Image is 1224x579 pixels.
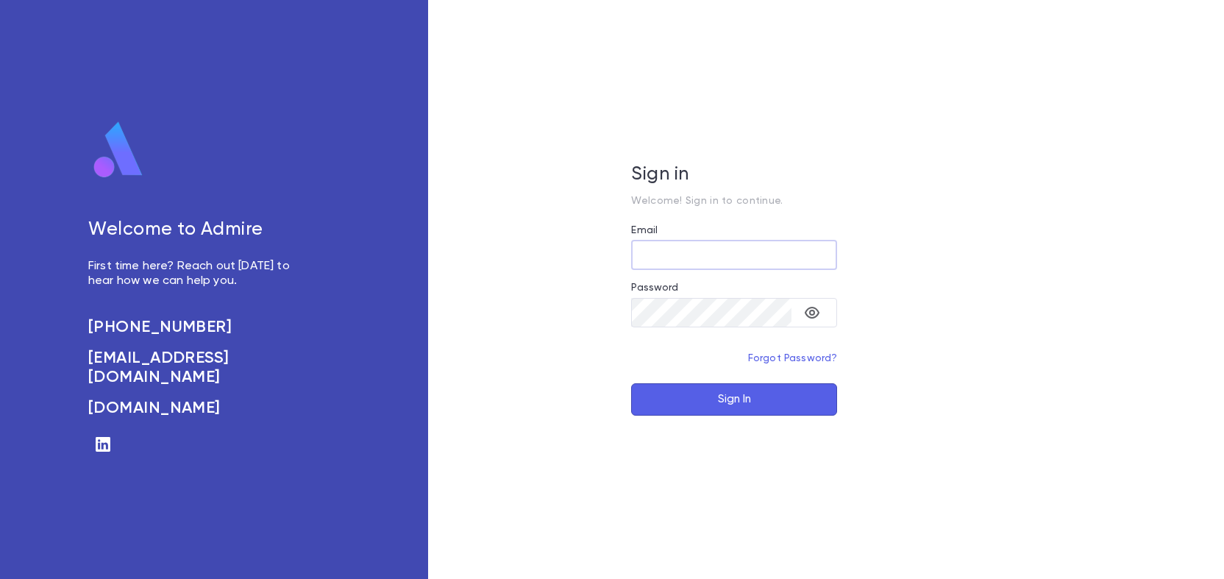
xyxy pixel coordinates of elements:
p: Welcome! Sign in to continue. [631,195,837,207]
h5: Sign in [631,164,837,186]
p: First time here? Reach out [DATE] to hear how we can help you. [88,259,306,288]
a: Forgot Password? [748,353,838,363]
button: Sign In [631,383,837,416]
label: Email [631,224,658,236]
button: toggle password visibility [797,298,827,327]
label: Password [631,282,678,294]
img: logo [88,121,149,180]
h5: Welcome to Admire [88,219,306,241]
a: [DOMAIN_NAME] [88,399,306,418]
a: [EMAIL_ADDRESS][DOMAIN_NAME] [88,349,306,387]
a: [PHONE_NUMBER] [88,318,306,337]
